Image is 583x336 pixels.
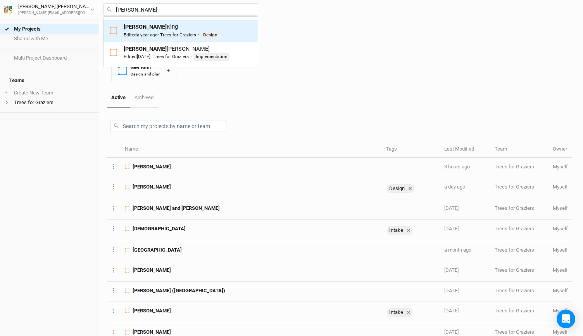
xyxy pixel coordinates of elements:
[133,163,171,170] span: Neil Hertzler
[382,141,440,158] th: Tags
[198,31,199,38] span: ·
[133,287,225,294] span: David Lair (Meadow Haven Farm)
[190,53,192,60] span: ·
[110,45,252,61] a: [PERSON_NAME][PERSON_NAME]Edited[DATE]· Trees for Graziers·Implementation
[124,54,150,59] span: Edited
[387,308,412,317] div: Intake
[124,45,167,52] mark: [PERSON_NAME]
[137,32,158,38] span: Jul 16, 2024 1:00 PM
[133,247,182,254] span: Friends Falls Creek Farm
[124,53,189,60] div: · Trees for Graziers
[124,45,229,61] div: [PERSON_NAME]
[131,71,160,77] div: Design and plan
[133,205,220,212] span: Diana and John Waring
[490,178,549,199] td: Trees for Graziers
[103,42,258,64] a: Steve Fisher
[549,141,572,158] th: Owner
[124,23,167,30] mark: [PERSON_NAME]
[124,32,196,38] div: · Trees for Graziers
[557,310,575,328] div: Open Intercom Messenger
[553,288,568,293] span: harrison@treesforgraziers.com
[121,141,382,158] th: Name
[201,31,219,39] div: Design
[490,282,549,302] td: Trees for Graziers
[133,267,171,274] span: Liz Allora
[444,205,459,211] span: Sep 30, 2025 9:56 AM
[440,141,490,158] th: Last Modified
[490,199,549,219] td: Trees for Graziers
[193,53,229,60] div: Implementation
[490,158,549,178] td: Trees for Graziers
[103,20,258,42] a: Steve King
[444,226,459,231] span: Sep 16, 2025 3:36 PM
[553,205,568,211] span: harrison@treesforgraziers.com
[110,23,252,39] a: [PERSON_NAME]KingEditeda year ago· Trees for Graziers·Design
[5,73,94,88] h4: Teams
[387,308,405,317] div: Intake
[103,3,258,15] input: Search all farms
[490,261,549,281] td: Trees for Graziers
[124,23,219,39] div: King
[387,184,406,193] div: Design
[133,183,171,190] span: Matt Bomgardner
[130,88,157,107] a: Archived
[553,247,568,253] span: harrison@treesforgraziers.com
[137,54,150,59] span: Sep 20, 2023 3:11 PM
[553,267,568,273] span: harrison@treesforgraziers.com
[553,226,568,231] span: harrison@treesforgraziers.com
[444,164,470,170] span: Oct 8, 2025 3:33 PM
[111,38,575,50] h1: My Projects
[490,220,549,241] td: Trees for Graziers
[167,67,170,75] div: +
[444,308,459,314] span: Aug 4, 2025 3:01 PM
[553,184,568,190] span: harrison@treesforgraziers.com
[553,308,568,314] span: harrison@treesforgraziers.com
[553,164,568,170] span: harrison@treesforgraziers.com
[131,64,160,71] div: New Farm
[18,3,90,10] div: [PERSON_NAME] [PERSON_NAME]
[103,16,258,67] div: menu-options
[444,329,459,335] span: Jul 11, 2025 11:51 AM
[124,32,158,38] span: Edited
[387,226,405,235] div: Intake
[4,2,95,16] button: [PERSON_NAME] [PERSON_NAME][PERSON_NAME][EMAIL_ADDRESS][DOMAIN_NAME]
[133,225,186,232] span: Bethel Church
[444,267,459,273] span: Aug 11, 2025 2:10 PM
[387,184,414,193] div: Design
[490,302,549,323] td: Trees for Graziers
[133,329,171,336] span: Raymond Petersheim
[553,329,568,335] span: harrison@treesforgraziers.com
[107,88,130,108] a: Active
[444,247,471,253] span: Aug 28, 2025 10:00 AM
[5,90,7,96] span: +
[490,141,549,158] th: Team
[111,59,176,82] button: New FarmDesign and plan+
[133,307,171,314] span: Samuel Lapp Jr
[387,226,412,235] div: Intake
[444,184,465,190] span: Oct 7, 2025 12:59 PM
[444,288,459,293] span: Aug 11, 2025 9:33 AM
[110,120,226,132] input: Search my projects by name or team
[18,10,90,16] div: [PERSON_NAME][EMAIL_ADDRESS][DOMAIN_NAME]
[490,241,549,261] td: Trees for Graziers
